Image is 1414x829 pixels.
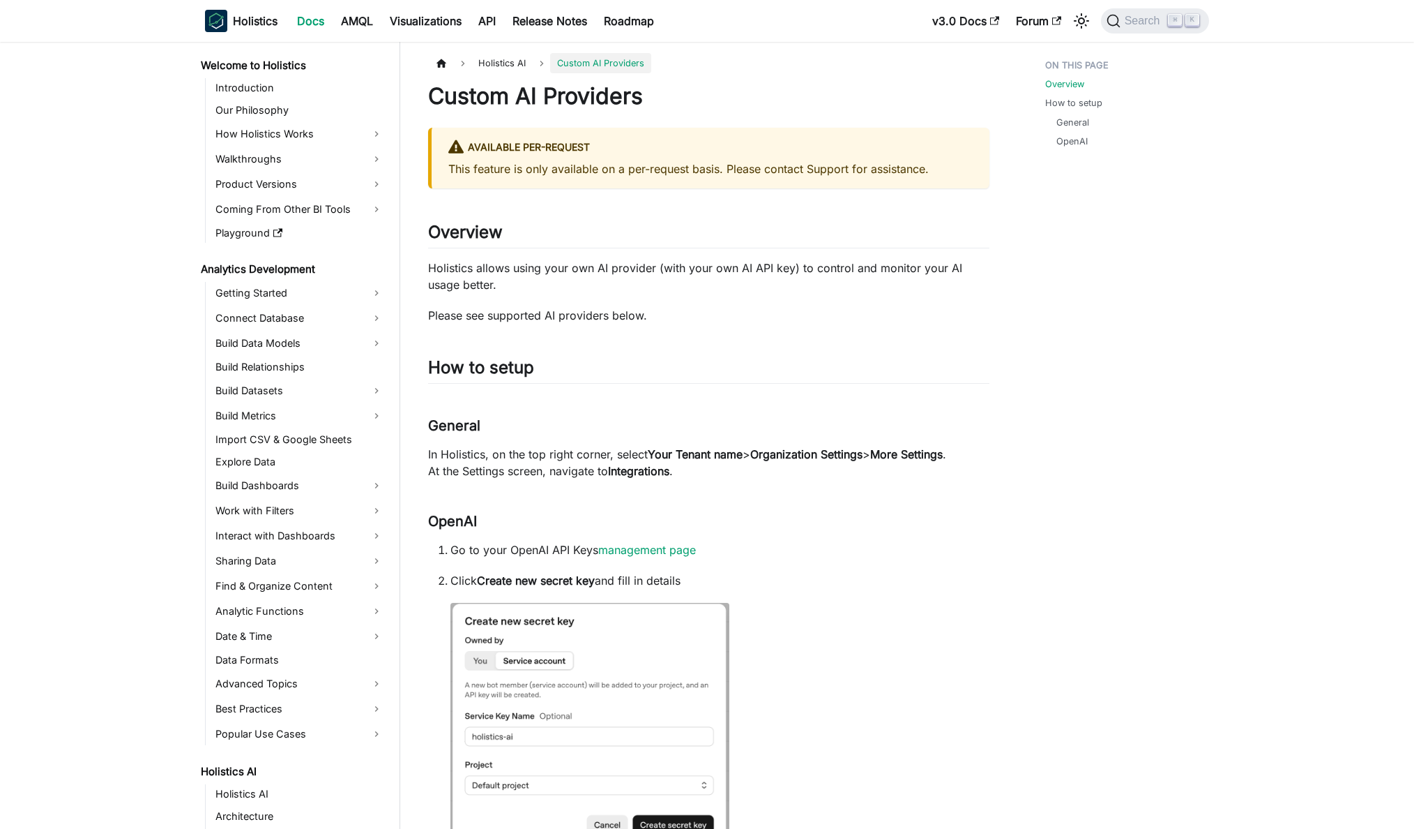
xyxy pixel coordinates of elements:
button: Search (Command+K) [1101,8,1209,33]
a: Build Data Models [211,332,388,354]
strong: Integrations [608,464,669,478]
p: Holistics allows using your own AI provider (with your own AI API key) to control and monitor you... [428,260,989,293]
a: Getting Started [211,282,388,304]
a: Architecture [211,807,388,826]
a: Find & Organize Content [211,575,388,597]
a: Release Notes [504,10,595,32]
a: Roadmap [595,10,662,32]
a: Visualizations [381,10,470,32]
a: Date & Time [211,625,388,648]
p: In Holistics, on the top right corner, select > > . At the Settings screen, navigate to . [428,446,989,479]
strong: Organization Settings [750,447,862,461]
a: API [470,10,504,32]
kbd: ⌘ [1168,14,1182,27]
a: Best Practices [211,698,388,720]
a: Build Metrics [211,405,388,427]
a: Popular Use Cases [211,723,388,745]
a: Overview [1045,77,1084,91]
a: Explore Data [211,452,388,472]
span: Holistics AI [471,53,533,73]
a: Connect Database [211,307,388,329]
a: Product Versions [211,173,388,195]
a: Advanced Topics [211,673,388,695]
b: Holistics [233,13,278,29]
a: Import CSV & Google Sheets [211,430,388,449]
a: How to setup [1045,96,1102,110]
p: Please see supported AI providers below. [428,307,989,324]
a: Our Philosophy [211,100,388,120]
h2: How to setup [428,357,989,384]
a: Build Relationships [211,357,388,377]
a: Docs [289,10,333,32]
a: Forum [1008,10,1070,32]
a: How Holistics Works [211,123,388,145]
h1: Custom AI Providers [428,82,989,110]
div: Available per-request [448,139,973,157]
a: Analytics Development [197,260,388,279]
a: Sharing Data [211,550,388,572]
a: HolisticsHolistics [205,10,278,32]
a: General [1056,116,1089,129]
strong: More Settings [870,447,943,461]
p: Click and fill in details [450,572,989,589]
a: Home page [428,53,455,73]
a: Interact with Dashboards [211,525,388,547]
p: Go to your OpenAI API Keys [450,542,989,558]
button: Switch between dark and light mode (currently light mode) [1070,10,1093,32]
a: Introduction [211,78,388,98]
a: Data Formats [211,650,388,670]
a: Holistics AI [197,762,388,782]
p: This feature is only available on a per-request basis. Please contact Support for assistance. [448,160,973,177]
a: v3.0 Docs [924,10,1008,32]
a: Welcome to Holistics [197,56,388,75]
a: Analytic Functions [211,600,388,622]
a: Coming From Other BI Tools [211,198,388,221]
h3: OpenAI [428,513,989,530]
strong: Create new secret key [477,574,595,588]
kbd: K [1185,14,1199,27]
a: OpenAI [1056,135,1088,148]
a: Work with Filters [211,500,388,522]
img: Holistics [205,10,227,32]
nav: Docs sidebar [191,42,400,829]
a: Playground [211,223,388,243]
span: Search [1120,15,1169,27]
h2: Overview [428,222,989,248]
a: Build Dashboards [211,475,388,497]
h3: General [428,417,989,435]
a: management page [598,543,696,557]
nav: Breadcrumbs [428,53,989,73]
span: Custom AI Providers [550,53,651,73]
a: Build Datasets [211,380,388,402]
a: AMQL [333,10,381,32]
a: Holistics AI [211,784,388,804]
a: Walkthroughs [211,148,388,170]
strong: Your Tenant name [648,447,743,461]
